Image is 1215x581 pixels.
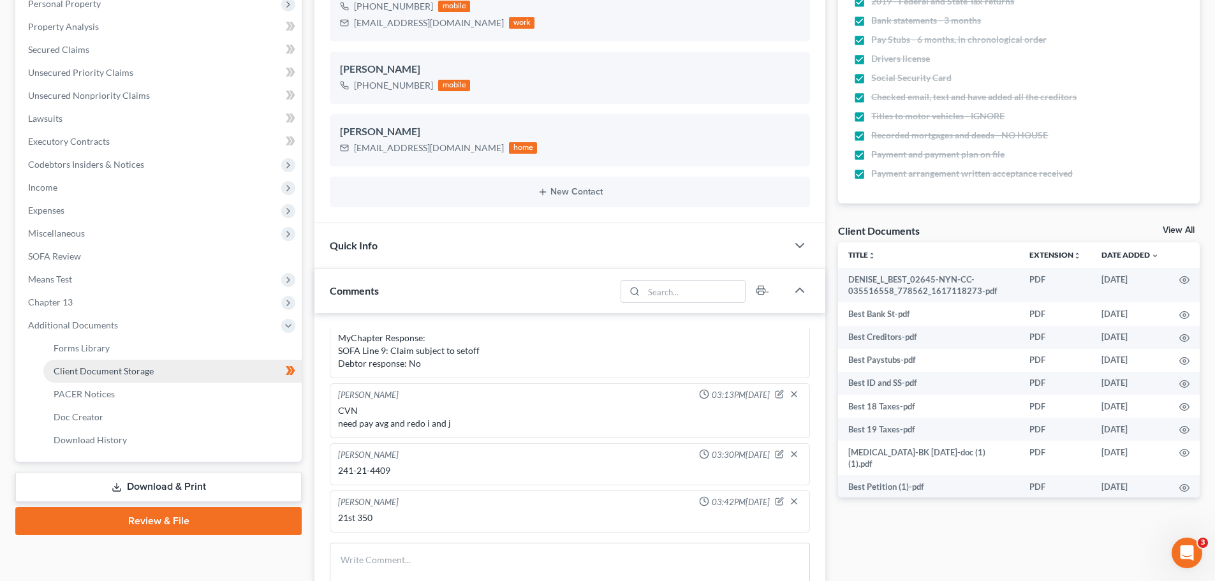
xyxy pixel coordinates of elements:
div: 241-21-4409 [338,464,802,477]
span: Payment and payment plan on file [871,148,1005,161]
span: Property Analysis [28,21,99,32]
a: Forms Library [43,337,302,360]
span: Income [28,182,57,193]
div: [PERSON_NAME] [340,62,800,77]
span: 03:30PM[DATE] [712,449,770,461]
td: [DATE] [1091,268,1169,303]
div: [PERSON_NAME] [338,449,399,462]
td: PDF [1019,372,1091,395]
td: [DATE] [1091,395,1169,418]
span: Client Document Storage [54,365,154,376]
span: Payment arrangement written acceptance received [871,167,1073,180]
div: mobile [438,80,470,91]
i: unfold_more [1073,252,1081,260]
span: Expenses [28,205,64,216]
a: Client Document Storage [43,360,302,383]
span: Chapter 13 [28,297,73,307]
span: Lawsuits [28,113,63,124]
span: Unsecured Priority Claims [28,67,133,78]
div: [PERSON_NAME] [340,124,800,140]
span: Unsecured Nonpriority Claims [28,90,150,101]
span: Executory Contracts [28,136,110,147]
span: PACER Notices [54,388,115,399]
span: Secured Claims [28,44,89,55]
td: [DATE] [1091,349,1169,372]
a: Doc Creator [43,406,302,429]
td: DENISE_L_BEST_02645-NYN-CC-035516558_778562_1617118273-pdf [838,268,1019,303]
i: unfold_more [868,252,876,260]
span: Quick Info [330,239,378,251]
a: SOFA Review [18,245,302,268]
td: Best Bank St-pdf [838,302,1019,325]
div: work [509,17,534,29]
div: [PERSON_NAME] [338,496,399,509]
td: [DATE] [1091,418,1169,441]
td: [DATE] [1091,441,1169,476]
a: View All [1163,226,1195,235]
td: PDF [1019,302,1091,325]
div: [PERSON_NAME] [338,389,399,402]
a: Property Analysis [18,15,302,38]
span: Comments [330,284,379,297]
span: 3 [1198,538,1208,548]
span: Miscellaneous [28,228,85,239]
span: SOFA Review [28,251,81,261]
a: PACER Notices [43,383,302,406]
td: PDF [1019,395,1091,418]
span: Recorded mortgages and deeds - NO HOUSE [871,129,1048,142]
a: Review & File [15,507,302,535]
a: Secured Claims [18,38,302,61]
span: Codebtors Insiders & Notices [28,159,144,170]
a: Extensionunfold_more [1029,250,1081,260]
td: Best Creditors-pdf [838,326,1019,349]
span: Bank statements - 3 months [871,14,981,27]
td: Best ID and SS-pdf [838,372,1019,395]
iframe: Intercom live chat [1172,538,1202,568]
td: Best Paystubs-pdf [838,349,1019,372]
span: Forms Library [54,342,110,353]
a: Lawsuits [18,107,302,130]
span: Doc Creator [54,411,103,422]
span: Means Test [28,274,72,284]
div: [PHONE_NUMBER] [354,79,433,92]
span: Pay Stubs - 6 months, in chronological order [871,33,1047,46]
span: Additional Documents [28,320,118,330]
a: Unsecured Nonpriority Claims [18,84,302,107]
td: [DATE] [1091,326,1169,349]
span: Titles to motor vehicles - IGNORE [871,110,1005,122]
div: [EMAIL_ADDRESS][DOMAIN_NAME] [354,142,504,154]
span: 03:42PM[DATE] [712,496,770,508]
td: [DATE] [1091,475,1169,498]
td: [MEDICAL_DATA]-BK [DATE]-doc (1) (1).pdf [838,441,1019,476]
td: PDF [1019,441,1091,476]
td: [DATE] [1091,302,1169,325]
td: PDF [1019,475,1091,498]
div: [EMAIL_ADDRESS][DOMAIN_NAME] [354,17,504,29]
input: Search... [644,281,746,302]
td: Best 18 Taxes-pdf [838,395,1019,418]
div: CVN need pay avg and redo i and j [338,404,802,430]
div: home [509,142,537,154]
div: MyChapter Response: SOFA Line 9: Claim subject to setoff Debtor response: No [338,332,802,370]
td: PDF [1019,349,1091,372]
div: Client Documents [838,224,920,237]
span: 03:13PM[DATE] [712,389,770,401]
i: expand_more [1151,252,1159,260]
a: Date Added expand_more [1101,250,1159,260]
a: Titleunfold_more [848,250,876,260]
div: 21st 350 [338,511,802,524]
td: Best 19 Taxes-pdf [838,418,1019,441]
div: mobile [438,1,470,12]
td: PDF [1019,268,1091,303]
td: PDF [1019,326,1091,349]
a: Unsecured Priority Claims [18,61,302,84]
a: Download History [43,429,302,452]
span: Checked email, text and have added all the creditors [871,91,1077,103]
a: Executory Contracts [18,130,302,153]
td: Best Petition (1)-pdf [838,475,1019,498]
td: [DATE] [1091,372,1169,395]
button: New Contact [340,187,800,197]
span: Drivers license [871,52,930,65]
a: Download & Print [15,472,302,502]
span: Download History [54,434,127,445]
